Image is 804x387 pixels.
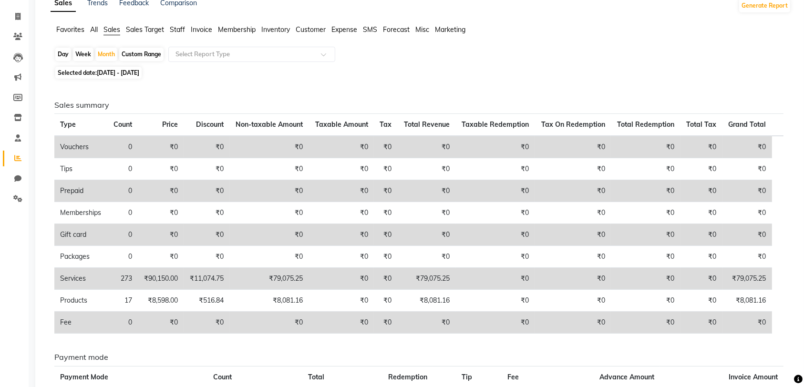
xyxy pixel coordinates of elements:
span: Invoice [191,25,212,34]
span: Favorites [56,25,84,34]
td: ₹0 [374,246,398,268]
span: Grand Total [729,120,766,129]
td: 273 [107,268,138,290]
span: Non-taxable Amount [236,120,303,129]
td: ₹0 [680,290,722,312]
td: ₹0 [680,224,722,246]
td: ₹0 [397,180,455,202]
td: ₹0 [535,290,611,312]
td: ₹0 [397,224,455,246]
td: ₹11,074.75 [184,268,229,290]
span: Payment Mode [60,373,108,381]
td: Fee [54,312,107,334]
td: ₹0 [535,224,611,246]
span: Expense [331,25,357,34]
td: ₹0 [680,268,722,290]
td: ₹0 [535,268,611,290]
td: ₹0 [455,268,535,290]
td: ₹0 [138,224,184,246]
td: ₹79,075.25 [229,268,309,290]
span: Staff [170,25,185,34]
td: ₹0 [611,202,680,224]
td: ₹8,081.16 [722,290,772,312]
td: ₹0 [138,246,184,268]
td: ₹0 [229,158,309,180]
td: ₹0 [184,136,229,158]
span: Tax [380,120,392,129]
span: Total [308,373,324,381]
span: Sales [103,25,120,34]
td: ₹0 [397,312,455,334]
div: Day [55,48,71,61]
td: ₹0 [680,158,722,180]
td: 0 [107,224,138,246]
td: ₹0 [611,246,680,268]
td: ₹0 [374,268,398,290]
td: ₹0 [374,180,398,202]
td: ₹0 [374,202,398,224]
span: Count [213,373,232,381]
td: ₹0 [309,268,374,290]
span: Marketing [435,25,465,34]
td: 0 [107,312,138,334]
td: ₹0 [138,180,184,202]
span: Total Revenue [404,120,450,129]
td: ₹0 [455,246,535,268]
td: ₹0 [680,180,722,202]
td: ₹0 [184,312,229,334]
td: ₹0 [184,180,229,202]
td: ₹0 [309,180,374,202]
span: Membership [218,25,256,34]
td: ₹0 [611,312,680,334]
span: Inventory [261,25,290,34]
td: ₹0 [722,312,772,334]
td: Products [54,290,107,312]
td: ₹0 [535,158,611,180]
span: Misc [415,25,429,34]
td: ₹0 [374,136,398,158]
td: ₹0 [722,224,772,246]
td: Packages [54,246,107,268]
td: ₹0 [455,180,535,202]
span: Sales Target [126,25,164,34]
td: ₹0 [535,136,611,158]
td: ₹0 [680,136,722,158]
td: ₹0 [455,312,535,334]
span: Taxable Amount [315,120,368,129]
span: Invoice Amount [729,373,778,381]
span: Tax On Redemption [541,120,605,129]
td: ₹0 [184,158,229,180]
td: ₹0 [309,202,374,224]
span: Total Tax [687,120,717,129]
span: All [90,25,98,34]
span: Count [113,120,132,129]
td: ₹0 [309,290,374,312]
td: ₹0 [455,158,535,180]
td: ₹0 [455,290,535,312]
td: ₹79,075.25 [722,268,772,290]
td: ₹0 [535,312,611,334]
td: ₹0 [722,246,772,268]
td: ₹0 [535,180,611,202]
td: Vouchers [54,136,107,158]
td: ₹0 [374,158,398,180]
td: Prepaid [54,180,107,202]
td: ₹0 [535,202,611,224]
td: ₹0 [722,136,772,158]
span: Fee [507,373,519,381]
td: 0 [107,202,138,224]
td: ₹0 [680,312,722,334]
td: ₹0 [184,202,229,224]
span: Forecast [383,25,410,34]
td: ₹0 [229,312,309,334]
td: ₹0 [374,290,398,312]
td: ₹0 [229,180,309,202]
td: ₹90,150.00 [138,268,184,290]
td: ₹8,081.16 [229,290,309,312]
div: Week [73,48,93,61]
td: ₹0 [611,136,680,158]
td: ₹0 [309,246,374,268]
td: Services [54,268,107,290]
td: ₹0 [138,312,184,334]
td: ₹0 [374,312,398,334]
